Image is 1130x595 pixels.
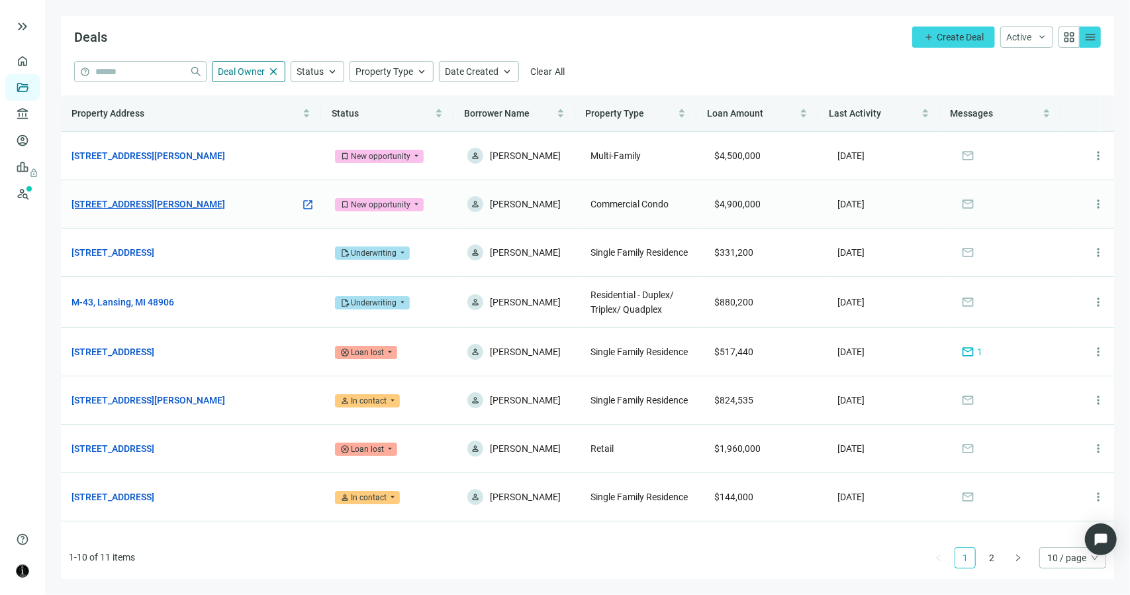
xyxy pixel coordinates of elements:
span: mail [961,442,974,455]
span: more_vert [1092,246,1105,259]
li: 1-10 of 11 items [69,547,135,568]
span: person [340,396,350,406]
span: mail [961,394,974,407]
span: grid_view [1062,30,1076,44]
span: $4,900,000 [714,199,761,209]
span: left [935,554,943,562]
span: Multi-Family [590,150,641,161]
span: 10 / page [1047,548,1098,568]
span: Retail [590,443,614,454]
span: mail [961,345,974,358]
a: 2 [982,548,1002,568]
span: person [471,444,480,453]
button: right [1008,547,1029,568]
span: [DATE] [838,395,865,406]
span: person [471,199,480,209]
div: New opportunity [351,198,410,211]
li: Previous Page [928,547,949,568]
span: Last Activity [829,108,881,119]
span: $1,960,000 [714,443,761,454]
span: Deal Owner [218,66,265,77]
li: 1 [955,547,976,568]
span: keyboard_arrow_up [416,66,428,78]
span: open_in_new [302,199,314,211]
span: mail [961,149,974,162]
span: Status [332,108,359,119]
button: more_vert [1085,339,1111,365]
span: mail [961,490,974,504]
span: [PERSON_NAME] [490,392,561,408]
span: help [16,533,29,546]
span: [PERSON_NAME] [490,344,561,360]
button: Clear All [524,61,571,82]
span: bookmark [340,152,350,161]
span: Date Created [445,66,498,77]
span: [DATE] [838,492,865,502]
a: [STREET_ADDRESS][PERSON_NAME] [71,148,225,163]
button: more_vert [1085,484,1111,510]
span: help [80,67,90,77]
span: person [471,151,480,160]
li: 2 [981,547,1002,568]
span: Borrower Name [464,108,530,119]
span: $824,535 [714,395,753,406]
span: [PERSON_NAME] [490,294,561,310]
div: Page Size [1039,547,1106,568]
span: Status [297,66,324,77]
span: [DATE] [838,347,865,357]
button: more_vert [1085,191,1111,217]
span: Single Family Residence [590,247,688,258]
span: 1 [977,345,982,359]
a: [STREET_ADDRESS][PERSON_NAME] [71,393,225,407]
span: [DATE] [838,247,865,258]
span: cancel [340,445,350,454]
button: left [928,547,949,568]
span: more_vert [1092,149,1105,162]
button: more_vert [1085,289,1111,315]
button: keyboard_double_arrow_right [15,19,30,34]
span: person [471,396,480,405]
span: Clear All [530,66,565,77]
div: New opportunity [351,150,410,163]
span: Property Address [71,108,144,119]
span: Residential - Duplex/ Triplex/ Quadplex [590,290,674,315]
span: $331,200 [714,247,753,258]
span: [PERSON_NAME] [490,244,561,260]
button: addCreate Deal [912,27,995,48]
a: [STREET_ADDRESS] [71,441,154,456]
div: Underwriting [351,246,397,260]
img: avatar [17,565,28,577]
span: Messages [951,108,994,119]
button: more_vert [1085,387,1111,413]
div: Open Intercom Messenger [1085,523,1117,555]
button: Activekeyboard_arrow_down [1000,27,1053,48]
span: $880,200 [714,297,753,307]
a: [STREET_ADDRESS] [71,345,154,359]
a: open_in_new [302,198,314,213]
span: add [923,32,934,42]
span: Property Type [586,108,645,119]
span: [PERSON_NAME] [490,489,561,505]
span: keyboard_arrow_down [1037,32,1047,42]
span: close [267,66,279,78]
span: mail [961,197,974,211]
span: Loan Amount [707,108,763,119]
span: [DATE] [838,199,865,209]
span: menu [1084,30,1097,44]
div: In contact [351,491,387,504]
span: bookmark [340,200,350,209]
span: Active [1006,32,1031,42]
span: more_vert [1092,490,1105,504]
span: mail [961,246,974,259]
span: [PERSON_NAME] [490,148,561,164]
span: Single Family Residence [590,492,688,502]
span: person [471,297,480,307]
span: person [471,347,480,356]
a: [STREET_ADDRESS] [71,245,154,260]
a: M-43, Lansing, MI 48906 [71,295,174,309]
span: person [471,492,480,502]
span: edit_document [340,298,350,307]
span: person [471,248,480,257]
span: more_vert [1092,345,1105,358]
